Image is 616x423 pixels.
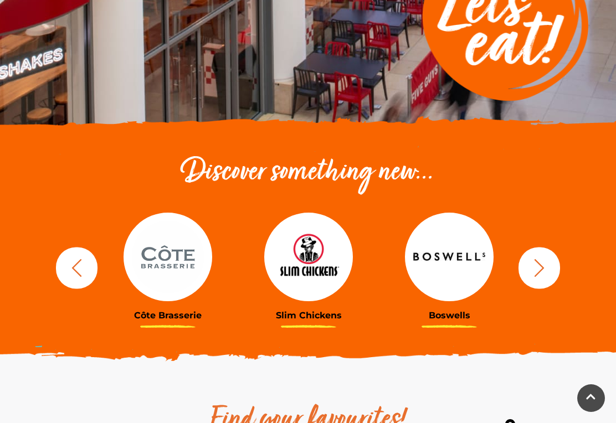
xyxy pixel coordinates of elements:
a: Boswells [387,213,511,321]
a: Côte Brasserie [106,213,230,321]
h2: Discover something new... [50,155,566,190]
h3: Boswells [387,310,511,321]
h3: Slim Chickens [247,310,371,321]
h3: Côte Brasserie [106,310,230,321]
a: Slim Chickens [247,213,371,321]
